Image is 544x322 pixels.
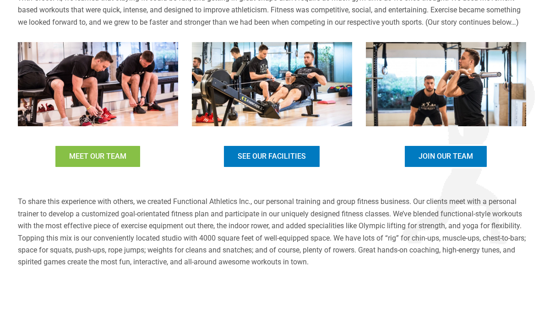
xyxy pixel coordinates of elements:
[403,145,488,168] a: Join Our Team
[223,145,321,168] a: See Our Facilities
[54,145,141,168] a: Meet Our Team
[69,153,126,160] span: Meet Our Team
[18,196,526,268] p: To share this experience with others, we created Functional Athletics Inc., our personal training...
[238,153,306,160] span: See Our Facilities
[419,153,473,160] span: Join Our Team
